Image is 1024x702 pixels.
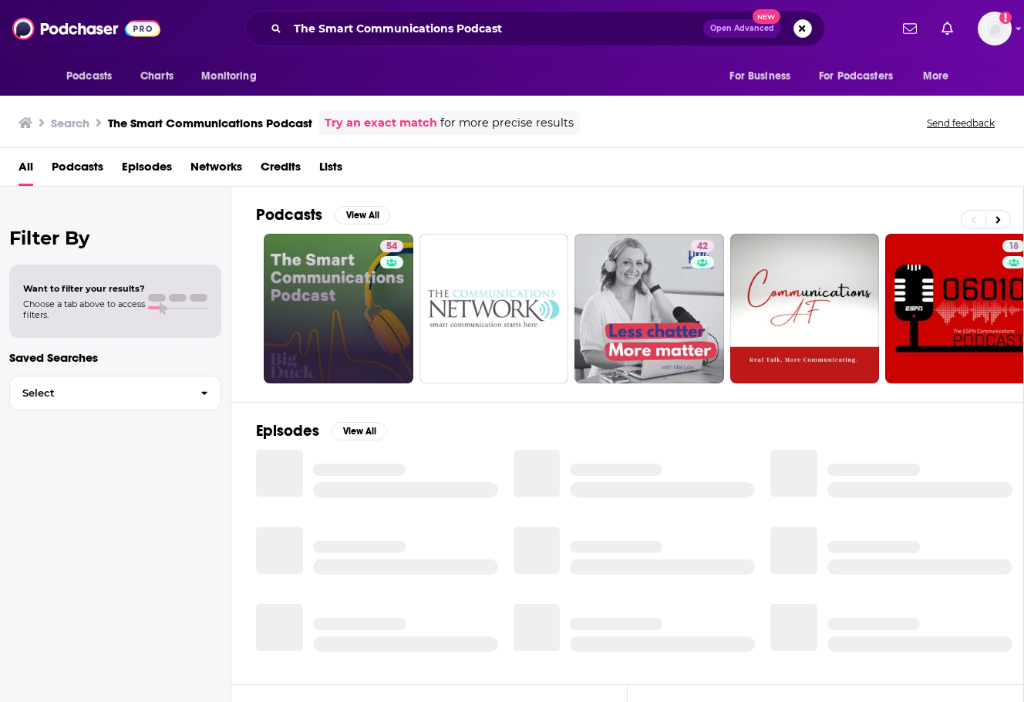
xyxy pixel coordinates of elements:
[897,15,923,42] a: Show notifications dropdown
[386,239,397,255] span: 54
[332,422,387,440] button: View All
[9,350,221,365] p: Saved Searches
[912,62,968,91] button: open menu
[256,421,319,440] h2: Episodes
[12,14,160,43] img: Podchaser - Follow, Share and Rate Podcasts
[819,66,893,87] span: For Podcasters
[978,12,1012,46] span: Logged in as amooers
[201,66,256,87] span: Monitoring
[574,234,724,383] a: 42
[380,240,403,252] a: 54
[691,240,714,252] a: 42
[140,66,173,87] span: Charts
[52,154,103,186] a: Podcasts
[56,62,132,91] button: open menu
[1009,239,1019,255] span: 18
[922,116,999,130] button: Send feedback
[335,206,390,224] button: View All
[325,114,437,132] a: Try an exact match
[978,12,1012,46] img: User Profile
[108,116,312,130] h3: The Smart Communications Podcast
[288,16,703,41] input: Search podcasts, credits, & more...
[264,234,413,383] a: 54
[256,421,387,440] a: EpisodesView All
[935,15,959,42] a: Show notifications dropdown
[261,154,301,186] a: Credits
[719,62,810,91] button: open menu
[23,299,145,320] span: Choose a tab above to access filters.
[809,62,915,91] button: open menu
[51,116,89,130] h3: Search
[19,154,33,186] a: All
[9,376,221,410] button: Select
[440,114,574,132] span: for more precise results
[23,283,145,294] span: Want to filter your results?
[729,66,790,87] span: For Business
[978,12,1012,46] button: Show profile menu
[9,227,221,249] h2: Filter By
[66,66,112,87] span: Podcasts
[999,12,1012,24] svg: Add a profile image
[10,388,188,398] span: Select
[190,62,276,91] button: open menu
[753,9,780,24] span: New
[710,25,774,32] span: Open Advanced
[697,239,708,255] span: 42
[256,205,322,224] h2: Podcasts
[319,154,342,186] a: Lists
[256,205,390,224] a: PodcastsView All
[190,154,242,186] a: Networks
[245,11,825,46] div: Search podcasts, credits, & more...
[130,62,183,91] a: Charts
[703,19,781,38] button: Open AdvancedNew
[923,66,949,87] span: More
[122,154,172,186] a: Episodes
